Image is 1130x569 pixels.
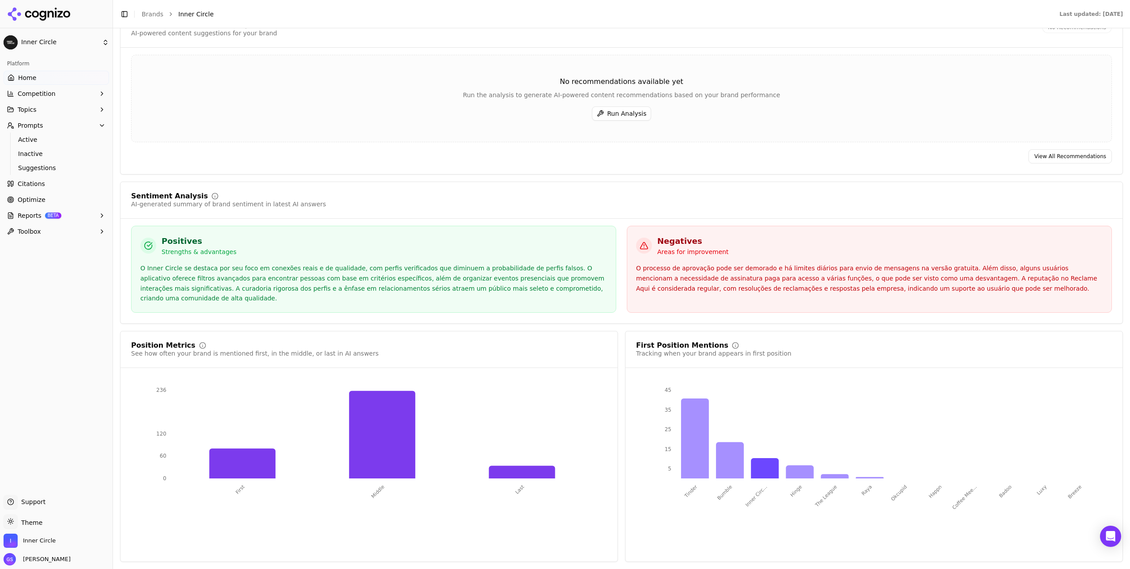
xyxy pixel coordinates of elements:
[18,519,42,526] span: Theme
[19,555,71,563] span: [PERSON_NAME]
[18,497,45,506] span: Support
[4,534,56,548] button: Open organization switcher
[636,342,728,349] div: First Position Mentions
[4,71,109,85] a: Home
[1059,11,1123,18] div: Last updated: [DATE]
[140,263,607,303] div: O Inner Circle se destaca por seu foco em conexões reais e de qualidade, com perfis verificados q...
[18,227,41,236] span: Toolbox
[1028,149,1112,163] a: View All Recommendations
[370,484,386,499] tspan: Middle
[4,87,109,101] button: Competition
[23,537,56,545] span: Inner Circle
[131,29,277,38] div: AI-powered content suggestions for your brand
[636,349,791,358] div: Tracking when your brand appears in first position
[928,484,943,499] tspan: Happn
[1067,484,1083,500] tspan: Breeze
[18,149,95,158] span: Inactive
[665,426,671,432] tspan: 25
[162,247,237,256] p: Strengths & advantages
[4,534,18,548] img: Inner Circle
[657,247,729,256] p: Areas for improvement
[4,102,109,117] button: Topics
[21,38,98,46] span: Inner Circle
[951,484,978,510] tspan: Coffee Mee...
[4,177,109,191] a: Citations
[4,118,109,133] button: Prompts
[18,179,45,188] span: Citations
[665,387,671,393] tspan: 45
[4,35,18,49] img: Inner Circle
[131,200,326,209] div: AI-generated summary of brand sentiment in latest AI answers
[4,57,109,71] div: Platform
[18,135,95,144] span: Active
[234,484,246,495] tspan: First
[15,162,98,174] a: Suggestions
[15,133,98,146] a: Active
[4,553,71,565] button: Open user button
[665,407,671,413] tspan: 35
[998,484,1013,499] tspan: Badoo
[4,209,109,223] button: ReportsBETA
[716,484,733,501] tspan: Bumble
[668,466,671,472] tspan: 5
[178,10,214,19] span: Inner Circle
[514,484,526,495] tspan: Last
[132,91,1111,99] div: Run the analysis to generate AI-powered content recommendations based on your brand performance
[4,193,109,207] a: Optimize
[163,475,166,482] tspan: 0
[636,263,1103,293] div: O processo de aprovação pode ser demorado e há limites diários para envio de mensagens na versão ...
[142,10,1042,19] nav: breadcrumb
[890,484,908,502] tspan: Okcupid
[789,484,803,498] tspan: Hinge
[156,431,166,437] tspan: 120
[15,148,98,160] a: Inactive
[683,484,699,499] tspan: Tinder
[131,342,196,349] div: Position Metrics
[592,106,652,121] button: Run Analysis
[156,387,166,393] tspan: 236
[18,89,56,98] span: Competition
[18,211,41,220] span: Reports
[131,349,379,358] div: See how often your brand is mentioned first, in the middle, or last in AI answers
[657,235,729,247] h3: Negatives
[4,553,16,565] img: Gustavo Sivadon
[142,11,163,18] a: Brands
[132,76,1111,87] div: No recommendations available yet
[18,105,37,114] span: Topics
[860,484,873,497] tspan: Raya
[160,453,166,459] tspan: 60
[814,484,838,508] tspan: The League
[131,193,208,200] div: Sentiment Analysis
[18,195,45,204] span: Optimize
[18,163,95,172] span: Suggestions
[1100,526,1121,547] div: Open Intercom Messenger
[18,73,36,82] span: Home
[4,224,109,239] button: Toolbox
[1036,484,1048,496] tspan: Luxy
[45,212,61,219] span: BETA
[18,121,43,130] span: Prompts
[744,484,768,508] tspan: Inner Circ...
[665,446,671,452] tspan: 15
[162,235,237,247] h3: Positives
